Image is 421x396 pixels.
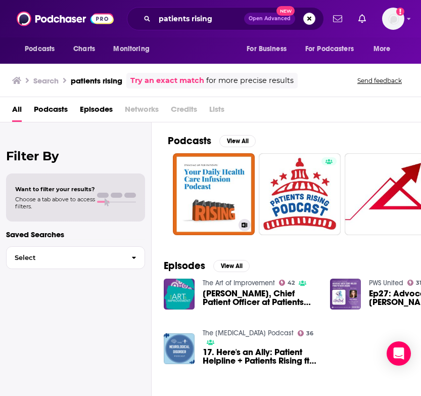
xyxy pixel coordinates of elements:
span: Credits [171,101,197,122]
a: Episodes [80,101,113,122]
div: Open Intercom Messenger [387,341,411,366]
span: 42 [288,281,295,285]
span: New [276,6,295,16]
button: open menu [18,39,68,59]
span: Charts [73,42,95,56]
a: 42 [279,280,295,286]
img: 17. Here's an Ally: Patient Helpline + Patients Rising ft. Samantha Sauer [164,333,195,364]
span: More [373,42,391,56]
a: The Art of Improvement [203,279,275,287]
p: Saved Searches [6,230,145,239]
span: Open Advanced [249,16,291,21]
span: For Business [247,42,287,56]
h2: Podcasts [168,135,211,147]
span: Podcasts [25,42,55,56]
img: Podchaser - Follow, Share and Rate Podcasts [17,9,114,28]
img: Jim Sliney Jr., Chief Patient Officer at Patients Rising [164,279,195,310]
span: Lists [209,101,224,122]
span: 17. Here's an Ally: Patient Helpline + Patients Rising ft. [PERSON_NAME] [203,348,318,365]
svg: Add a profile image [396,8,404,16]
input: Search podcasts, credits, & more... [155,11,244,27]
span: for more precise results [206,75,294,86]
h3: patients rising [71,76,122,85]
a: PodcastsView All [168,135,256,147]
a: 17. Here's an Ally: Patient Helpline + Patients Rising ft. Samantha Sauer [203,348,318,365]
span: Want to filter your results? [15,186,95,193]
span: For Podcasters [305,42,354,56]
a: Podcasts [34,101,68,122]
button: View All [219,135,256,147]
span: Monitoring [113,42,149,56]
a: Show notifications dropdown [329,10,346,27]
button: Open AdvancedNew [244,13,295,25]
button: View All [213,260,250,272]
a: The Neurological Disorder Podcast [203,329,294,337]
button: open menu [366,39,403,59]
a: Jim Sliney Jr., Chief Patient Officer at Patients Rising [203,289,318,306]
span: [PERSON_NAME], Chief Patient Officer at Patients Rising [203,289,318,306]
a: EpisodesView All [164,259,250,272]
button: Send feedback [354,76,405,85]
button: open menu [299,39,368,59]
button: Show profile menu [382,8,404,30]
a: Show notifications dropdown [354,10,370,27]
span: 36 [306,331,313,336]
a: Charts [67,39,101,59]
a: Try an exact match [130,75,204,86]
a: Patients Rising [173,153,255,235]
span: Networks [125,101,159,122]
a: 36 [298,330,314,336]
div: Search podcasts, credits, & more... [127,7,324,30]
span: Select [7,254,123,261]
button: Select [6,246,145,269]
span: Choose a tab above to access filters. [15,196,95,210]
button: open menu [106,39,162,59]
a: PWS United [369,279,403,287]
h2: Episodes [164,259,205,272]
img: Ep27: Advocacy with Terry Wilcox from Patients Rising [330,279,361,310]
h2: Filter By [6,149,145,163]
img: User Profile [382,8,404,30]
h3: Search [33,76,59,85]
span: Logged in as ASabine [382,8,404,30]
a: All [12,101,22,122]
h3: Patients Rising [177,221,235,230]
button: open menu [240,39,299,59]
